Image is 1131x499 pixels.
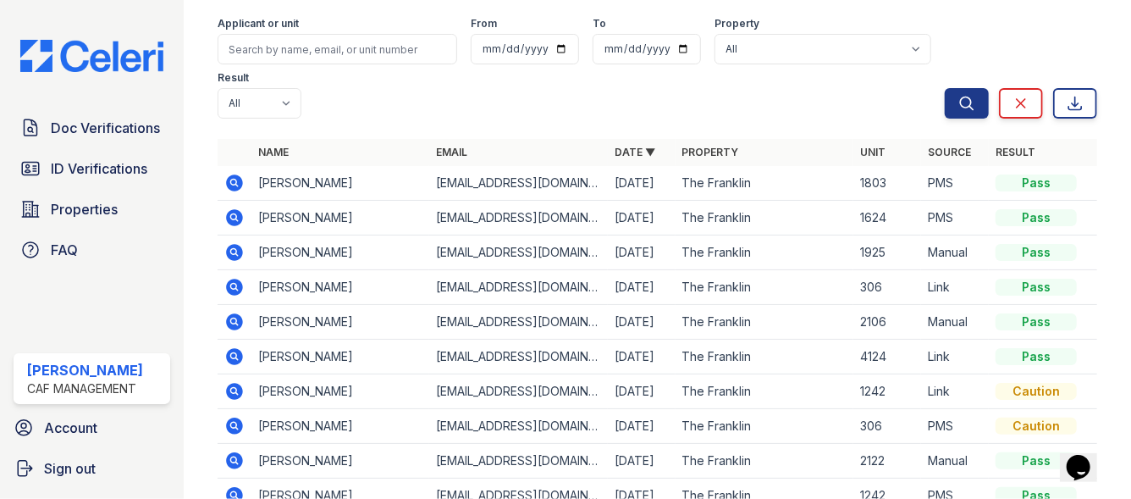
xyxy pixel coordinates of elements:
[14,152,170,186] a: ID Verifications
[853,201,921,236] td: 1624
[996,279,1077,296] div: Pass
[251,444,429,479] td: [PERSON_NAME]
[921,201,989,236] td: PMS
[853,305,921,340] td: 2106
[258,146,289,158] a: Name
[853,340,921,374] td: 4124
[853,374,921,409] td: 1242
[14,192,170,226] a: Properties
[682,146,739,158] a: Property
[921,305,989,340] td: Manual
[429,340,607,374] td: [EMAIL_ADDRESS][DOMAIN_NAME]
[608,236,676,270] td: [DATE]
[429,409,607,444] td: [EMAIL_ADDRESS][DOMAIN_NAME]
[921,166,989,201] td: PMS
[608,166,676,201] td: [DATE]
[853,409,921,444] td: 306
[714,17,759,30] label: Property
[251,305,429,340] td: [PERSON_NAME]
[996,452,1077,469] div: Pass
[608,340,676,374] td: [DATE]
[676,236,853,270] td: The Franklin
[14,111,170,145] a: Doc Verifications
[429,444,607,479] td: [EMAIL_ADDRESS][DOMAIN_NAME]
[608,409,676,444] td: [DATE]
[436,146,467,158] a: Email
[44,458,96,479] span: Sign out
[676,340,853,374] td: The Franklin
[251,270,429,305] td: [PERSON_NAME]
[676,305,853,340] td: The Franklin
[608,201,676,236] td: [DATE]
[996,383,1077,400] div: Caution
[27,380,143,397] div: CAF Management
[471,17,497,30] label: From
[921,409,989,444] td: PMS
[51,199,118,219] span: Properties
[429,166,607,201] td: [EMAIL_ADDRESS][DOMAIN_NAME]
[853,166,921,201] td: 1803
[676,201,853,236] td: The Franklin
[676,409,853,444] td: The Franklin
[853,236,921,270] td: 1925
[996,146,1035,158] a: Result
[996,418,1077,435] div: Caution
[251,166,429,201] td: [PERSON_NAME]
[27,360,143,380] div: [PERSON_NAME]
[996,175,1077,191] div: Pass
[608,270,676,305] td: [DATE]
[218,17,299,30] label: Applicant or unit
[608,444,676,479] td: [DATE]
[251,374,429,409] td: [PERSON_NAME]
[51,240,78,260] span: FAQ
[7,411,177,445] a: Account
[51,158,147,179] span: ID Verifications
[921,270,989,305] td: Link
[44,418,97,438] span: Account
[218,34,457,64] input: Search by name, email, or unit number
[853,270,921,305] td: 306
[921,444,989,479] td: Manual
[51,118,160,138] span: Doc Verifications
[7,40,177,72] img: CE_Logo_Blue-a8612792a0a2168367f1c8372b55b34899dd931a85d93a1a3d3e32e68fde9ad4.png
[429,305,607,340] td: [EMAIL_ADDRESS][DOMAIN_NAME]
[218,71,249,85] label: Result
[7,452,177,485] a: Sign out
[921,340,989,374] td: Link
[676,166,853,201] td: The Franklin
[429,374,607,409] td: [EMAIL_ADDRESS][DOMAIN_NAME]
[608,305,676,340] td: [DATE]
[251,409,429,444] td: [PERSON_NAME]
[429,236,607,270] td: [EMAIL_ADDRESS][DOMAIN_NAME]
[996,348,1077,365] div: Pass
[615,146,655,158] a: Date ▼
[676,270,853,305] td: The Franklin
[429,270,607,305] td: [EMAIL_ADDRESS][DOMAIN_NAME]
[996,209,1077,226] div: Pass
[921,374,989,409] td: Link
[921,236,989,270] td: Manual
[593,17,606,30] label: To
[14,233,170,267] a: FAQ
[853,444,921,479] td: 2122
[251,201,429,236] td: [PERSON_NAME]
[1060,431,1114,482] iframe: chat widget
[251,340,429,374] td: [PERSON_NAME]
[860,146,885,158] a: Unit
[251,236,429,270] td: [PERSON_NAME]
[676,374,853,409] td: The Franklin
[429,201,607,236] td: [EMAIL_ADDRESS][DOMAIN_NAME]
[608,374,676,409] td: [DATE]
[676,444,853,479] td: The Franklin
[996,244,1077,261] div: Pass
[996,313,1077,330] div: Pass
[928,146,971,158] a: Source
